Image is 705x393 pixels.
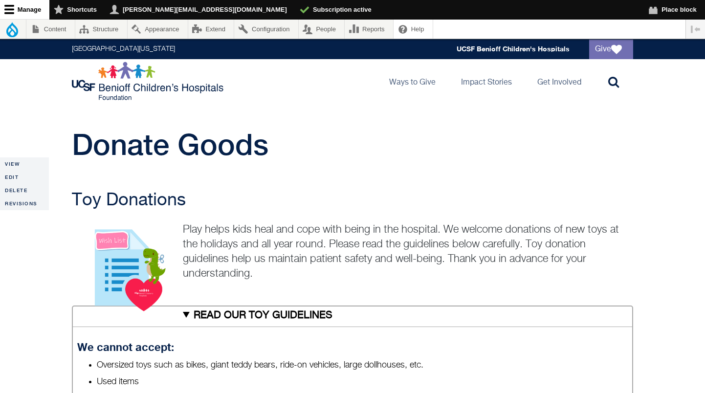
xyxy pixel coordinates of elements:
a: Structure [75,20,127,39]
a: Ways to Give [381,59,443,103]
a: Get Involved [529,59,589,103]
h2: Toy Donations [72,191,633,210]
a: Configuration [234,20,298,39]
li: Used items [97,376,628,388]
a: Help [394,20,433,39]
a: Extend [188,20,234,39]
img: Logo for UCSF Benioff Children's Hospitals Foundation [72,62,226,101]
p: Play helps kids heal and cope with being in the hospital. We welcome donations of new toys at the... [72,222,633,281]
a: Impact Stories [453,59,520,103]
a: Give [589,40,633,59]
a: Appearance [128,20,188,39]
a: UCSF Benioff Children's Hospitals [457,45,570,53]
a: [GEOGRAPHIC_DATA][US_STATE] [72,46,175,53]
li: Oversized toys such as bikes, giant teddy bears, ride-on vehicles, large dollhouses, etc. [97,359,628,371]
a: People [299,20,345,39]
a: Content [26,20,75,39]
img: View our wish lists [72,219,178,312]
span: Donate Goods [72,127,268,161]
strong: We cannot accept: [77,341,174,353]
button: Vertical orientation [686,20,705,39]
summary: READ OUR TOY GUIDELINES [72,306,633,327]
a: Reports [345,20,393,39]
